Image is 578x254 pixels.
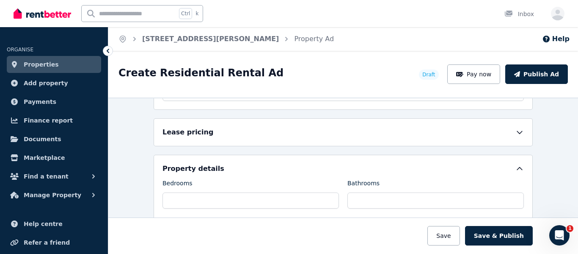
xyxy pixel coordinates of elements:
label: Bedrooms [162,179,193,191]
a: Documents [7,131,101,148]
a: [STREET_ADDRESS][PERSON_NAME] [142,35,279,43]
button: Help [542,34,570,44]
a: Marketplace [7,149,101,166]
h5: Lease pricing [162,127,213,137]
div: Inbox [504,10,534,18]
button: Pay now [447,64,501,84]
h5: Property details [162,164,224,174]
h1: Create Residential Rental Ad [118,66,283,80]
button: Save [427,226,460,246]
span: Finance report [24,115,73,126]
a: Refer a friend [7,234,101,251]
a: Payments [7,93,101,110]
img: RentBetter [14,7,71,20]
a: Add property [7,75,101,92]
iframe: Intercom live chat [549,225,570,246]
a: Finance report [7,112,101,129]
button: Find a tenant [7,168,101,185]
span: 1 [567,225,573,232]
span: Add property [24,78,68,88]
button: Save & Publish [465,226,533,246]
span: Marketplace [24,153,65,163]
span: Manage Property [24,190,81,200]
label: Bathrooms [347,179,380,191]
a: Properties [7,56,101,73]
span: Ctrl [179,8,192,19]
span: Documents [24,134,61,144]
span: Help centre [24,219,63,229]
span: Find a tenant [24,171,69,181]
span: k [195,10,198,17]
span: ORGANISE [7,47,33,53]
nav: Breadcrumb [108,27,344,51]
span: Refer a friend [24,237,70,248]
span: Draft [422,71,435,78]
label: Parking spaces [162,217,207,229]
a: Help centre [7,215,101,232]
button: Manage Property [7,187,101,204]
button: Publish Ad [505,64,568,84]
a: Property Ad [294,35,334,43]
span: Payments [24,97,56,107]
label: Type of parking [347,217,393,229]
span: Properties [24,59,59,70]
